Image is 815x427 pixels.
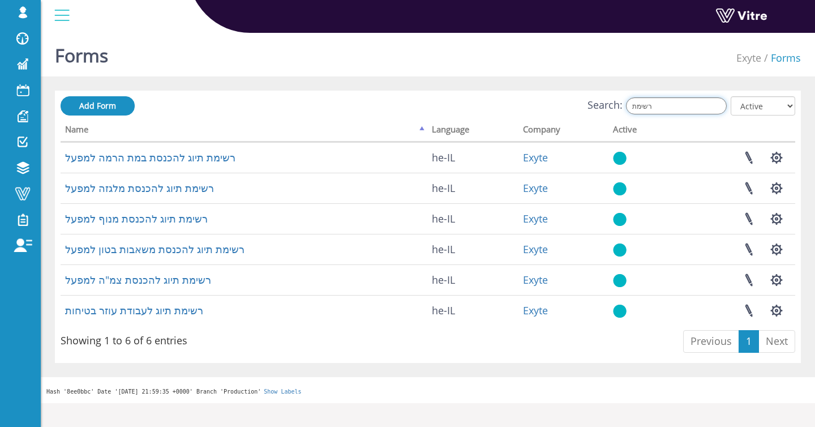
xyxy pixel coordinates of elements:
td: he-IL [427,142,518,173]
img: yes [613,182,627,196]
label: Search: [587,97,727,114]
a: רשימת תיוג להכנסת משאבות בטון למפעל [65,242,244,256]
td: he-IL [427,234,518,264]
a: רשימת תיוג להכנסת מלגזה למפעל [65,181,214,195]
a: רשימת תיוג להכנסת מנוף למפעל [65,212,208,225]
a: רשימת תיוג להכנסת צמ"ה למפעל [65,273,211,287]
td: he-IL [427,173,518,203]
h1: Forms [55,28,108,76]
td: he-IL [427,203,518,234]
td: he-IL [427,264,518,295]
th: Language [427,121,518,142]
a: Previous [683,330,739,353]
th: Active [608,121,671,142]
a: 1 [739,330,759,353]
a: Exyte [523,273,548,287]
img: yes [613,151,627,165]
a: Next [758,330,795,353]
td: he-IL [427,295,518,326]
a: Exyte [736,51,761,65]
a: Exyte [523,212,548,225]
a: Exyte [523,151,548,164]
th: Company [518,121,608,142]
span: Add Form [79,100,116,111]
a: Exyte [523,181,548,195]
div: Showing 1 to 6 of 6 entries [61,329,187,348]
img: yes [613,212,627,227]
span: Hash '8ee0bbc' Date '[DATE] 21:59:35 +0000' Branch 'Production' [46,388,261,395]
img: yes [613,304,627,318]
a: רשימת תיוג לעבודת עוזר בטיחות [65,304,203,317]
a: Add Form [61,96,135,116]
a: Exyte [523,242,548,256]
input: Search: [626,97,727,114]
a: Show Labels [264,388,301,395]
a: Exyte [523,304,548,317]
img: yes [613,274,627,288]
th: Name: activate to sort column descending [61,121,427,142]
img: yes [613,243,627,257]
a: רשימת תיוג להכנסת במת הרמה למפעל [65,151,235,164]
li: Forms [761,51,801,66]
